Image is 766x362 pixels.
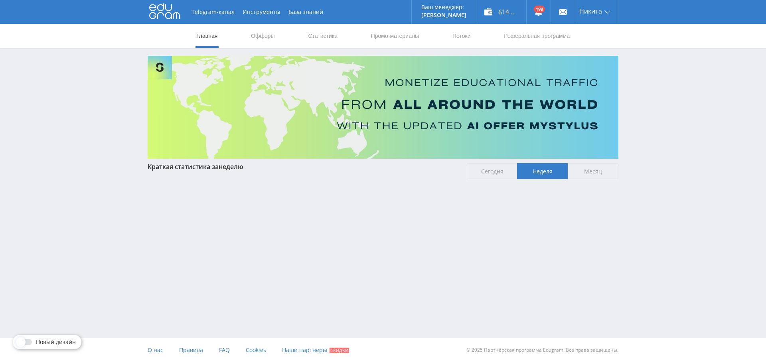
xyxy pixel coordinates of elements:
span: Наши партнеры [282,346,327,354]
a: Потоки [452,24,472,48]
a: Реферальная программа [503,24,571,48]
p: Ваш менеджер: [421,4,466,10]
a: Статистика [307,24,338,48]
span: FAQ [219,346,230,354]
div: © 2025 Партнёрская программа Edugram. Все права защищены. [387,338,618,362]
span: Неделя [517,163,568,179]
a: Cookies [246,338,266,362]
a: Наши партнеры Скидки [282,338,349,362]
span: Правила [179,346,203,354]
span: Новый дизайн [36,339,76,345]
a: FAQ [219,338,230,362]
span: Cookies [246,346,266,354]
a: Промо-материалы [370,24,420,48]
a: Правила [179,338,203,362]
a: Главная [195,24,218,48]
p: [PERSON_NAME] [421,12,466,18]
span: Месяц [568,163,618,179]
div: Краткая статистика за [148,163,459,170]
span: Скидки [330,348,349,353]
span: Никита [579,8,602,14]
span: О нас [148,346,163,354]
a: О нас [148,338,163,362]
a: Офферы [250,24,276,48]
img: Banner [148,56,618,159]
span: Сегодня [467,163,517,179]
span: неделю [219,162,243,171]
